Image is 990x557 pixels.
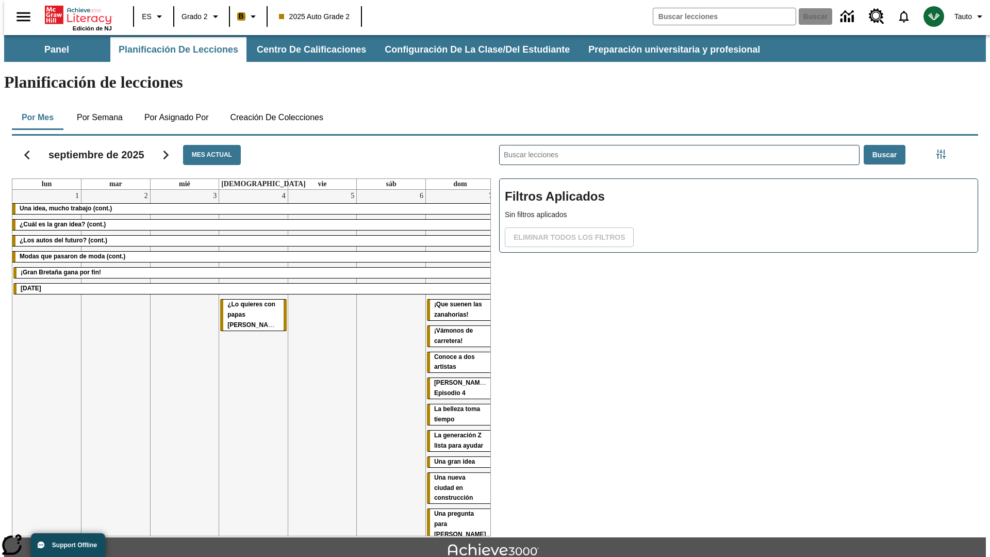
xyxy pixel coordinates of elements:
div: Portada [45,4,112,31]
div: La belleza toma tiempo [427,404,493,425]
a: domingo [451,179,469,189]
a: 4 de septiembre de 2025 [280,190,288,202]
span: Conoce a dos artistas [434,353,475,371]
a: 6 de septiembre de 2025 [418,190,425,202]
button: Lenguaje: ES, Selecciona un idioma [137,7,170,26]
a: Centro de recursos, Se abrirá en una pestaña nueva. [863,3,890,30]
h1: Planificación de lecciones [4,73,986,92]
a: 2 de septiembre de 2025 [142,190,150,202]
span: ¡Que suenen las zanahorias! [434,301,482,318]
a: Notificaciones [890,3,917,30]
div: ¿Los autos del futuro? (cont.) [12,236,494,246]
button: Configuración de la clase/del estudiante [376,37,578,62]
button: Abrir el menú lateral [8,2,39,32]
td: 1 de septiembre de 2025 [12,190,81,545]
div: Conoce a dos artistas [427,352,493,373]
div: Calendario [4,132,491,536]
span: Support Offline [52,542,97,549]
div: Modas que pasaron de moda (cont.) [12,252,494,262]
input: Buscar campo [653,8,796,25]
div: Subbarra de navegación [4,37,769,62]
button: Mes actual [183,145,241,165]
button: Por asignado por [136,105,217,130]
button: Panel [5,37,108,62]
span: ¡Gran Bretaña gana por fin! [21,269,101,276]
div: Buscar [491,132,978,536]
a: Centro de información [834,3,863,31]
div: Subbarra de navegación [4,35,986,62]
button: Support Offline [31,533,105,557]
td: 6 de septiembre de 2025 [357,190,426,545]
a: Portada [45,5,112,25]
button: Seguir [153,142,179,168]
p: Sin filtros aplicados [505,209,972,220]
span: Día del Trabajo [21,285,41,292]
a: 7 de septiembre de 2025 [487,190,494,202]
div: Día del Trabajo [13,284,493,294]
td: 3 de septiembre de 2025 [150,190,219,545]
div: Una idea, mucho trabajo (cont.) [12,204,494,214]
a: 3 de septiembre de 2025 [211,190,219,202]
td: 4 de septiembre de 2025 [219,190,288,545]
span: Una nueva ciudad en construcción [434,474,473,502]
div: ¿Lo quieres con papas fritas? [220,300,287,331]
a: lunes [40,179,54,189]
button: Buscar [864,145,905,165]
button: Regresar [14,142,40,168]
td: 7 de septiembre de 2025 [425,190,494,545]
div: ¿Cuál es la gran idea? (cont.) [12,220,494,230]
span: Una pregunta para Joplin [434,510,486,538]
a: viernes [316,179,328,189]
span: 2025 Auto Grade 2 [279,11,350,22]
span: ¿Lo quieres con papas fritas? [227,301,283,329]
span: ¡Vámonos de carretera! [434,327,473,345]
span: Edición de NJ [73,25,112,31]
button: Por mes [12,105,63,130]
button: Grado: Grado 2, Elige un grado [177,7,226,26]
td: 2 de septiembre de 2025 [81,190,151,545]
button: Escoja un nuevo avatar [917,3,950,30]
button: Preparación universitaria y profesional [580,37,768,62]
button: Centro de calificaciones [249,37,374,62]
div: ¡Que suenen las zanahorias! [427,300,493,320]
span: Una gran idea [434,458,475,465]
a: 5 de septiembre de 2025 [349,190,356,202]
img: avatar image [923,6,944,27]
span: Tauto [954,11,972,22]
button: Por semana [69,105,131,130]
h2: Filtros Aplicados [505,184,972,209]
span: ES [142,11,152,22]
div: Una gran idea [427,457,493,467]
span: ¿Cuál es la gran idea? (cont.) [20,221,106,228]
div: ¡Vámonos de carretera! [427,326,493,347]
a: 1 de septiembre de 2025 [73,190,81,202]
button: Boost El color de la clase es anaranjado claro. Cambiar el color de la clase. [233,7,263,26]
div: Una nueva ciudad en construcción [427,473,493,504]
span: ¿Los autos del futuro? (cont.) [20,237,107,244]
span: La generación Z lista para ayudar [434,432,483,449]
span: La belleza toma tiempo [434,405,480,423]
span: Una idea, mucho trabajo (cont.) [20,205,112,212]
button: Perfil/Configuración [950,7,990,26]
div: ¡Gran Bretaña gana por fin! [13,268,493,278]
button: Creación de colecciones [222,105,332,130]
div: La generación Z lista para ayudar [427,431,493,451]
span: Modas que pasaron de moda (cont.) [20,253,125,260]
button: Planificación de lecciones [110,37,246,62]
span: B [239,10,244,23]
a: sábado [384,179,398,189]
div: Filtros Aplicados [499,178,978,253]
input: Buscar lecciones [500,145,859,165]
td: 5 de septiembre de 2025 [288,190,357,545]
a: martes [107,179,124,189]
h2: septiembre de 2025 [48,149,144,161]
div: Una pregunta para Joplin [427,509,493,540]
div: Elena Menope: Episodio 4 [427,378,493,399]
button: Menú lateral de filtros [931,144,951,165]
a: jueves [219,179,308,189]
span: Elena Menope: Episodio 4 [434,379,488,397]
span: Grado 2 [181,11,208,22]
a: miércoles [177,179,192,189]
